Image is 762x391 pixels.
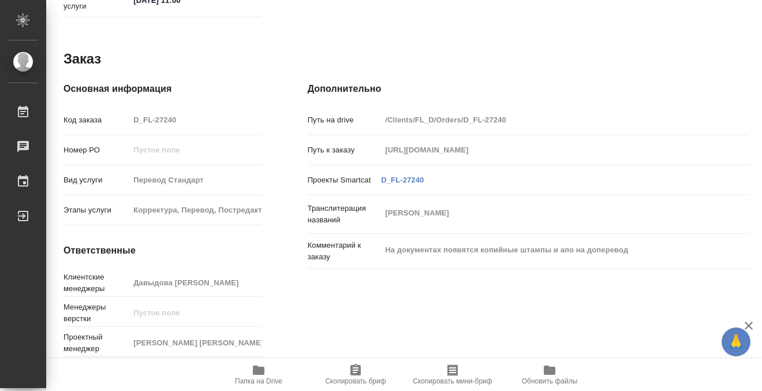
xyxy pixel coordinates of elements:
[63,301,129,325] p: Менеджеры верстки
[308,174,382,186] p: Проекты Smartcat
[307,359,404,391] button: Скопировать бриф
[381,111,712,128] input: Пустое поле
[381,141,712,158] input: Пустое поле
[210,359,307,391] button: Папка на Drive
[308,82,749,96] h4: Дополнительно
[381,176,424,184] a: D_FL-27240
[308,240,382,263] p: Комментарий к заказу
[308,144,382,156] p: Путь к заказу
[63,244,262,258] h4: Ответственные
[325,377,386,385] span: Скопировать бриф
[129,111,261,128] input: Пустое поле
[129,274,261,291] input: Пустое поле
[63,204,129,216] p: Этапы услуги
[235,377,282,385] span: Папка на Drive
[63,271,129,295] p: Клиентские менеджеры
[308,114,382,126] p: Путь на drive
[413,377,492,385] span: Скопировать мини-бриф
[129,141,261,158] input: Пустое поле
[63,144,129,156] p: Номер РО
[129,334,261,351] input: Пустое поле
[404,359,501,391] button: Скопировать мини-бриф
[722,327,750,356] button: 🙏
[381,203,712,223] textarea: [PERSON_NAME]
[726,330,746,354] span: 🙏
[63,50,101,68] h2: Заказ
[308,203,382,226] p: Транслитерация названий
[63,174,129,186] p: Вид услуги
[501,359,598,391] button: Обновить файлы
[63,114,129,126] p: Код заказа
[522,377,578,385] span: Обновить файлы
[63,332,129,355] p: Проектный менеджер
[381,240,712,260] textarea: На документах появятся копийные штампы и апо на доперевод
[63,82,262,96] h4: Основная информация
[129,172,261,188] input: Пустое поле
[129,202,261,218] input: Пустое поле
[129,304,261,321] input: Пустое поле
